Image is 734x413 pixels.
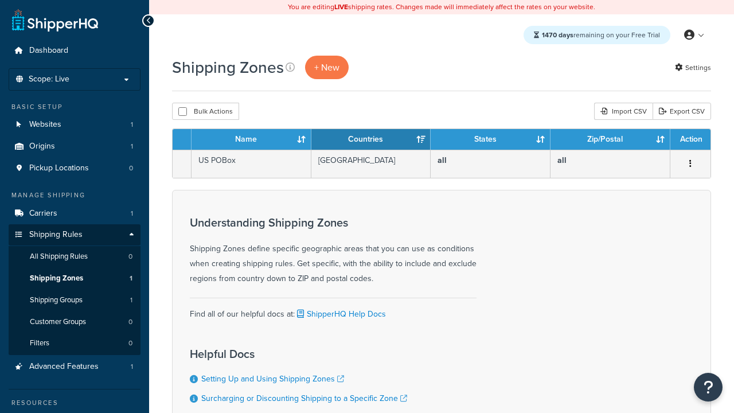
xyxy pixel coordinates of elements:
[9,40,140,61] a: Dashboard
[9,114,140,135] a: Websites 1
[9,246,140,267] a: All Shipping Rules 0
[670,129,710,150] th: Action
[9,311,140,333] li: Customer Groups
[9,224,140,355] li: Shipping Rules
[30,338,49,348] span: Filters
[311,129,431,150] th: Countries: activate to sort column ascending
[9,136,140,157] a: Origins 1
[594,103,653,120] div: Import CSV
[9,356,140,377] li: Advanced Features
[29,46,68,56] span: Dashboard
[9,268,140,289] a: Shipping Zones 1
[9,246,140,267] li: All Shipping Rules
[694,373,723,402] button: Open Resource Center
[192,150,311,178] td: US POBox
[653,103,711,120] a: Export CSV
[29,209,57,219] span: Carriers
[131,142,133,151] span: 1
[130,274,132,283] span: 1
[172,103,239,120] button: Bulk Actions
[9,203,140,224] a: Carriers 1
[192,129,311,150] th: Name: activate to sort column ascending
[311,150,431,178] td: [GEOGRAPHIC_DATA]
[9,114,140,135] li: Websites
[9,158,140,179] a: Pickup Locations 0
[29,75,69,84] span: Scope: Live
[29,142,55,151] span: Origins
[9,398,140,408] div: Resources
[9,102,140,112] div: Basic Setup
[129,163,133,173] span: 0
[9,290,140,311] li: Shipping Groups
[201,392,407,404] a: Surcharging or Discounting Shipping to a Specific Zone
[12,9,98,32] a: ShipperHQ Home
[9,190,140,200] div: Manage Shipping
[9,136,140,157] li: Origins
[305,56,349,79] a: + New
[9,311,140,333] a: Customer Groups 0
[9,224,140,246] a: Shipping Rules
[30,317,86,327] span: Customer Groups
[29,120,61,130] span: Websites
[131,120,133,130] span: 1
[30,295,83,305] span: Shipping Groups
[9,290,140,311] a: Shipping Groups 1
[128,338,132,348] span: 0
[295,308,386,320] a: ShipperHQ Help Docs
[9,333,140,354] a: Filters 0
[130,295,132,305] span: 1
[30,252,88,262] span: All Shipping Rules
[314,61,339,74] span: + New
[9,333,140,354] li: Filters
[131,209,133,219] span: 1
[190,298,477,322] div: Find all of our helpful docs at:
[128,252,132,262] span: 0
[524,26,670,44] div: remaining on your Free Trial
[675,60,711,76] a: Settings
[550,129,670,150] th: Zip/Postal: activate to sort column ascending
[190,216,477,229] h3: Understanding Shipping Zones
[190,348,407,360] h3: Helpful Docs
[190,216,477,286] div: Shipping Zones define specific geographic areas that you can use as conditions when creating ship...
[9,268,140,289] li: Shipping Zones
[9,356,140,377] a: Advanced Features 1
[131,362,133,372] span: 1
[9,203,140,224] li: Carriers
[201,373,344,385] a: Setting Up and Using Shipping Zones
[30,274,83,283] span: Shipping Zones
[9,158,140,179] li: Pickup Locations
[431,129,550,150] th: States: activate to sort column ascending
[334,2,348,12] b: LIVE
[29,230,83,240] span: Shipping Rules
[438,154,447,166] b: all
[29,163,89,173] span: Pickup Locations
[172,56,284,79] h1: Shipping Zones
[29,362,99,372] span: Advanced Features
[542,30,573,40] strong: 1470 days
[557,154,567,166] b: all
[128,317,132,327] span: 0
